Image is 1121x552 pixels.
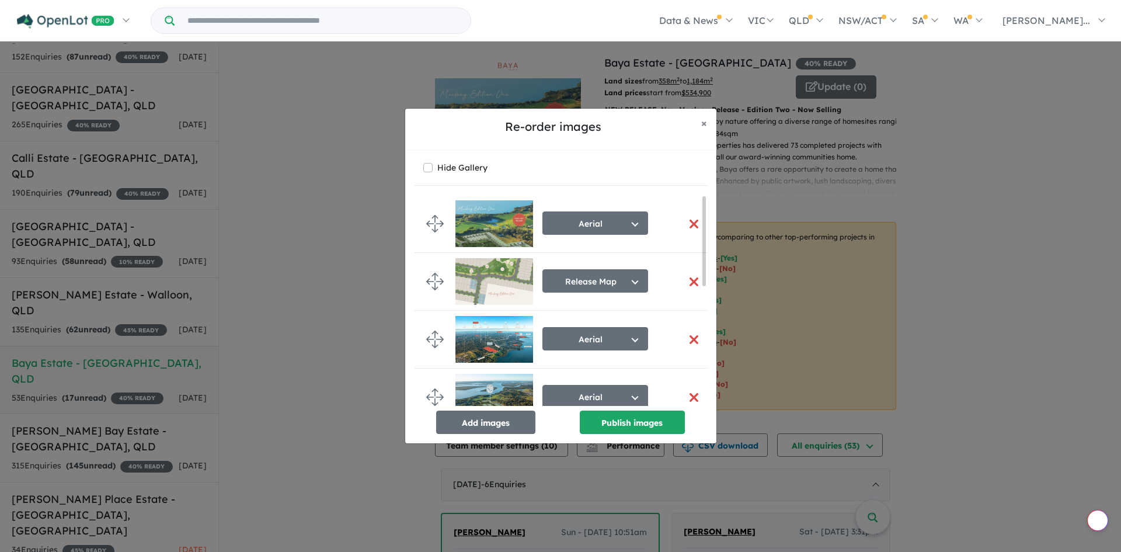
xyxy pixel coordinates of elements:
[580,411,685,434] button: Publish images
[17,14,114,29] img: Openlot PRO Logo White
[415,118,692,136] h5: Re-order images
[455,374,533,421] img: Baya%20Estate%20-%20Redland%20Bay___1743033460_0.jpg
[426,331,444,348] img: drag.svg
[426,388,444,406] img: drag.svg
[455,258,533,305] img: Baya%20Estate%20-%20Redland%20Bay___1757028759.jpg
[542,211,648,235] button: Aerial
[436,411,535,434] button: Add images
[437,159,488,176] label: Hide Gallery
[542,385,648,408] button: Aerial
[426,273,444,290] img: drag.svg
[542,327,648,350] button: Aerial
[542,269,648,293] button: Release Map
[455,200,533,247] img: Baya%20Estate%20-%20Redland%20Bay___1757028758.jpg
[177,8,468,33] input: Try estate name, suburb, builder or developer
[1002,15,1090,26] span: [PERSON_NAME]...
[701,116,707,130] span: ×
[426,215,444,232] img: drag.svg
[455,316,533,363] img: Baya%20Estate%20-%20Redland%20Bay___1743033460.jpg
